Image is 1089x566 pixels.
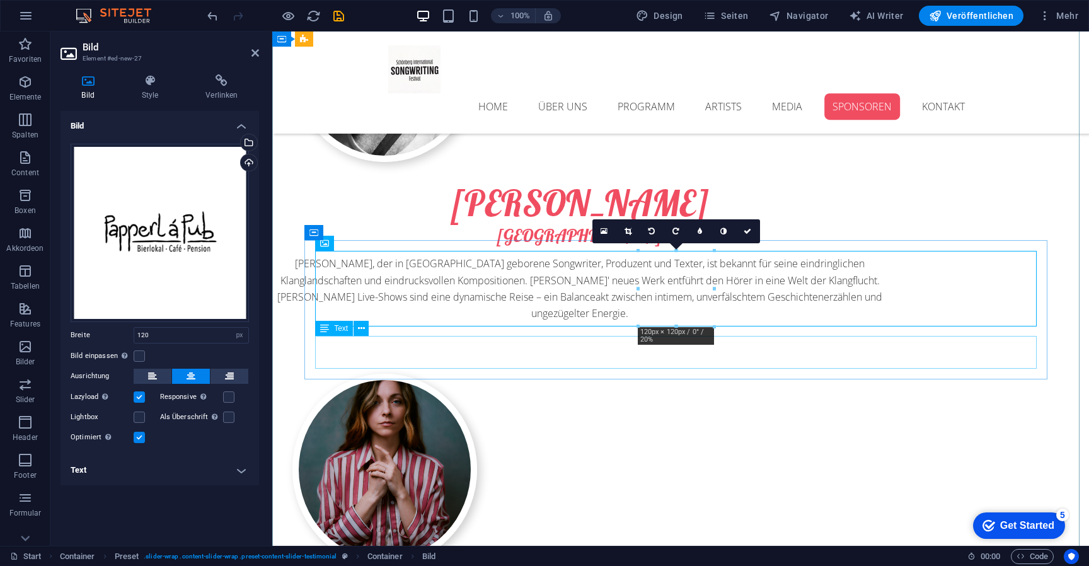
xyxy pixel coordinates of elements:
span: 00 00 [981,549,1000,564]
nav: breadcrumb [60,549,436,564]
i: Save (Ctrl+S) [331,9,346,23]
button: Code [1011,549,1054,564]
p: Tabellen [11,281,40,291]
h6: 100% [510,8,530,23]
button: Design [631,6,688,26]
button: Navigator [764,6,834,26]
button: Veröffentlichen [919,6,1023,26]
label: Lightbox [71,410,134,425]
span: Code [1017,549,1048,564]
button: Usercentrics [1064,549,1079,564]
p: Header [13,432,38,442]
h4: Verlinken [185,74,259,101]
p: Spalten [12,130,38,140]
a: Graustufen [712,219,736,243]
a: Bestätigen ( ⌘ ⏎ ) [736,219,760,243]
button: 100% [491,8,536,23]
button: Seiten [698,6,754,26]
a: Klick, um Auswahl aufzuheben. Doppelklick öffnet Seitenverwaltung [10,549,42,564]
span: Text [334,325,348,332]
span: Seiten [703,9,749,22]
h4: Style [120,74,185,101]
label: Ausrichtung [71,369,134,384]
div: Design (Strg+Alt+Y) [631,6,688,26]
label: Lazyload [71,390,134,405]
h4: Text [60,455,259,485]
span: . slider-wrap .content-slider-wrap .preset-content-slider-testimonial [144,549,337,564]
p: Bilder [16,357,35,367]
span: Klick zum Auswählen. Doppelklick zum Bearbeiten [115,549,139,564]
h3: Element #ed-new-27 [83,53,234,64]
label: Bild einpassen [71,349,134,364]
i: Rückgängig: Bild ändern (Strg+Z) [205,9,220,23]
i: Dieses Element ist ein anpassbares Preset [342,553,348,560]
span: Veröffentlichen [929,9,1013,22]
h2: Bild [83,42,259,53]
p: Favoriten [9,54,42,64]
img: Editor Logo [72,8,167,23]
div: Get Started 5 items remaining, 0% complete [10,6,102,33]
a: Ausschneide-Modus [616,219,640,243]
h4: Bild [60,74,120,101]
label: Als Überschrift [160,410,223,425]
div: 5 [93,3,106,15]
h4: Bild [60,111,259,134]
div: Get Started [37,14,91,25]
button: reload [306,8,321,23]
span: Klick zum Auswählen. Doppelklick zum Bearbeiten [422,549,435,564]
button: save [331,8,346,23]
p: Akkordeon [6,243,43,253]
p: Slider [16,395,35,405]
div: PAPPERLAPUB-G2qePCCsVmi3e4MCYt5KDw.png [71,144,249,322]
span: Mehr [1039,9,1078,22]
a: 90° links drehen [640,219,664,243]
i: Seite neu laden [306,9,321,23]
label: Optimiert [71,430,134,445]
button: undo [205,8,220,23]
i: Bei Größenänderung Zoomstufe automatisch an das gewählte Gerät anpassen. [543,10,554,21]
p: Elemente [9,92,42,102]
label: Breite [71,332,134,338]
span: Klick zum Auswählen. Doppelklick zum Bearbeiten [367,549,403,564]
button: Klicke hier, um den Vorschau-Modus zu verlassen [280,8,296,23]
p: Formular [9,508,42,518]
a: Weichzeichnen [688,219,712,243]
span: Design [636,9,683,22]
span: AI Writer [849,9,904,22]
span: Klick zum Auswählen. Doppelklick zum Bearbeiten [60,549,95,564]
a: 90° rechts drehen [664,219,688,243]
span: : [989,552,991,561]
button: Mehr [1034,6,1083,26]
p: Boxen [14,205,36,216]
h6: Session-Zeit [967,549,1001,564]
label: Responsive [160,390,223,405]
a: Wähle aus deinen Dateien, Stockfotos oder lade Dateien hoch [592,219,616,243]
p: Footer [14,470,37,480]
p: Features [10,319,40,329]
span: Navigator [769,9,829,22]
button: AI Writer [844,6,909,26]
p: Content [11,168,39,178]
